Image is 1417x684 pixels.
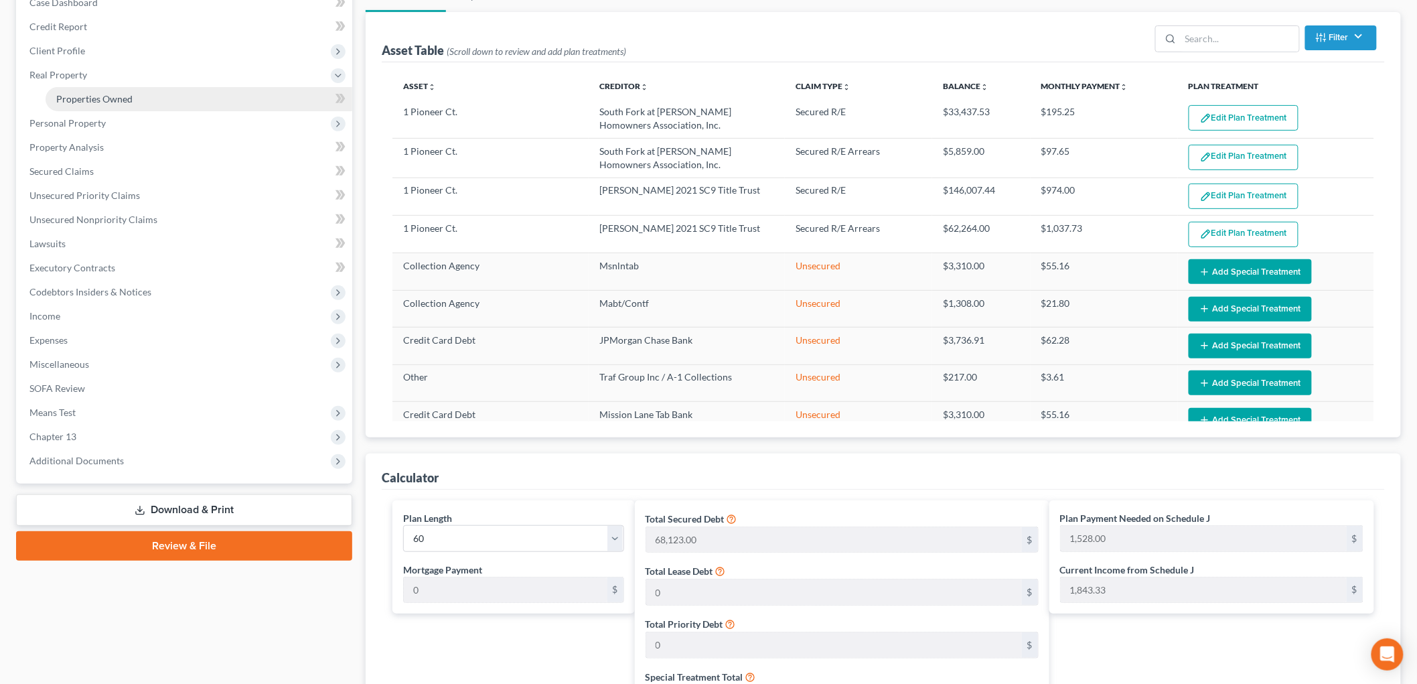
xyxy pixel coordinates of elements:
td: Collection Agency [392,253,589,290]
span: Income [29,310,60,322]
td: $1,037.73 [1031,216,1178,253]
td: $33,437.53 [932,100,1031,139]
div: $ [1347,577,1363,603]
td: $55.16 [1031,253,1178,290]
td: $97.65 [1031,139,1178,178]
a: Lawsuits [19,232,352,256]
td: Secured R/E [785,100,932,139]
span: Additional Documents [29,455,124,466]
td: $5,859.00 [932,139,1031,178]
span: Properties Owned [56,93,133,105]
label: Total Lease Debt [646,564,713,578]
td: South Fork at [PERSON_NAME] Homowners Association, Inc. [589,139,785,178]
span: Credit Report [29,21,87,32]
span: Personal Property [29,117,106,129]
td: Credit Card Debt [392,402,589,439]
td: 1 Pioneer Ct. [392,178,589,215]
span: Expenses [29,334,68,346]
input: Search... [1181,26,1299,52]
td: $1,308.00 [932,290,1031,327]
input: 0.00 [404,577,607,603]
button: Add Special Treatment [1189,334,1312,358]
td: Collection Agency [392,290,589,327]
a: Creditorunfold_more [599,81,648,91]
button: Edit Plan Treatment [1189,105,1298,131]
td: $3,736.91 [932,328,1031,364]
i: unfold_more [842,83,850,91]
div: $ [1347,526,1363,551]
button: Edit Plan Treatment [1189,222,1298,247]
td: $146,007.44 [932,178,1031,215]
td: Traf Group Inc / A-1 Collections [589,364,785,401]
div: $ [1022,579,1038,605]
td: $62,264.00 [932,216,1031,253]
td: Credit Card Debt [392,328,589,364]
td: [PERSON_NAME] 2021 SC9 Title Trust [589,216,785,253]
td: $3,310.00 [932,253,1031,290]
span: Client Profile [29,45,85,56]
img: edit-pencil-c1479a1de80d8dea1e2430c2f745a3c6a07e9d7aa2eeffe225670001d78357a8.svg [1200,151,1211,163]
i: unfold_more [640,83,648,91]
td: $217.00 [932,364,1031,401]
button: Add Special Treatment [1189,408,1312,433]
input: 0.00 [1061,526,1347,551]
button: Add Special Treatment [1189,259,1312,284]
label: Total Priority Debt [646,617,723,631]
div: Asset Table [382,42,626,58]
span: (Scroll down to review and add plan treatments) [447,46,626,57]
img: edit-pencil-c1479a1de80d8dea1e2430c2f745a3c6a07e9d7aa2eeffe225670001d78357a8.svg [1200,228,1211,240]
a: Review & File [16,531,352,561]
td: $3.61 [1031,364,1178,401]
i: unfold_more [428,83,436,91]
span: Chapter 13 [29,431,76,442]
div: $ [1022,527,1038,553]
a: Assetunfold_more [403,81,436,91]
div: Calculator [382,470,439,486]
td: Unsecured [785,328,932,364]
input: 0.00 [1061,577,1347,603]
td: Unsecured [785,290,932,327]
div: $ [1022,632,1038,658]
img: edit-pencil-c1479a1de80d8dea1e2430c2f745a3c6a07e9d7aa2eeffe225670001d78357a8.svg [1200,191,1211,202]
button: Edit Plan Treatment [1189,184,1298,209]
td: $21.80 [1031,290,1178,327]
span: SOFA Review [29,383,85,394]
input: 0.00 [646,527,1022,553]
td: 1 Pioneer Ct. [392,100,589,139]
td: Unsecured [785,364,932,401]
a: Unsecured Priority Claims [19,184,352,208]
span: Means Test [29,407,76,418]
a: Unsecured Nonpriority Claims [19,208,352,232]
td: 1 Pioneer Ct. [392,139,589,178]
td: $55.16 [1031,402,1178,439]
a: Properties Owned [46,87,352,111]
td: Mission Lane Tab Bank [589,402,785,439]
label: Plan Length [403,511,452,525]
label: Plan Payment Needed on Schedule J [1060,511,1211,525]
button: Add Special Treatment [1189,297,1312,322]
td: Other [392,364,589,401]
a: Balanceunfold_more [943,81,988,91]
td: $3,310.00 [932,402,1031,439]
a: Claim Typeunfold_more [796,81,850,91]
td: [PERSON_NAME] 2021 SC9 Title Trust [589,178,785,215]
a: Executory Contracts [19,256,352,280]
label: Mortgage Payment [403,563,482,577]
button: Add Special Treatment [1189,370,1312,395]
span: Miscellaneous [29,358,89,370]
td: Unsecured [785,253,932,290]
a: Property Analysis [19,135,352,159]
button: Filter [1305,25,1377,50]
span: Real Property [29,69,87,80]
a: SOFA Review [19,377,352,401]
span: Unsecured Nonpriority Claims [29,214,157,225]
td: $62.28 [1031,328,1178,364]
td: JPMorgan Chase Bank [589,328,785,364]
button: Edit Plan Treatment [1189,145,1298,170]
label: Total Secured Debt [646,512,725,526]
td: Unsecured [785,402,932,439]
td: Secured R/E Arrears [785,139,932,178]
td: 1 Pioneer Ct. [392,216,589,253]
a: Download & Print [16,494,352,526]
label: Special Treatment Total [646,670,743,684]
